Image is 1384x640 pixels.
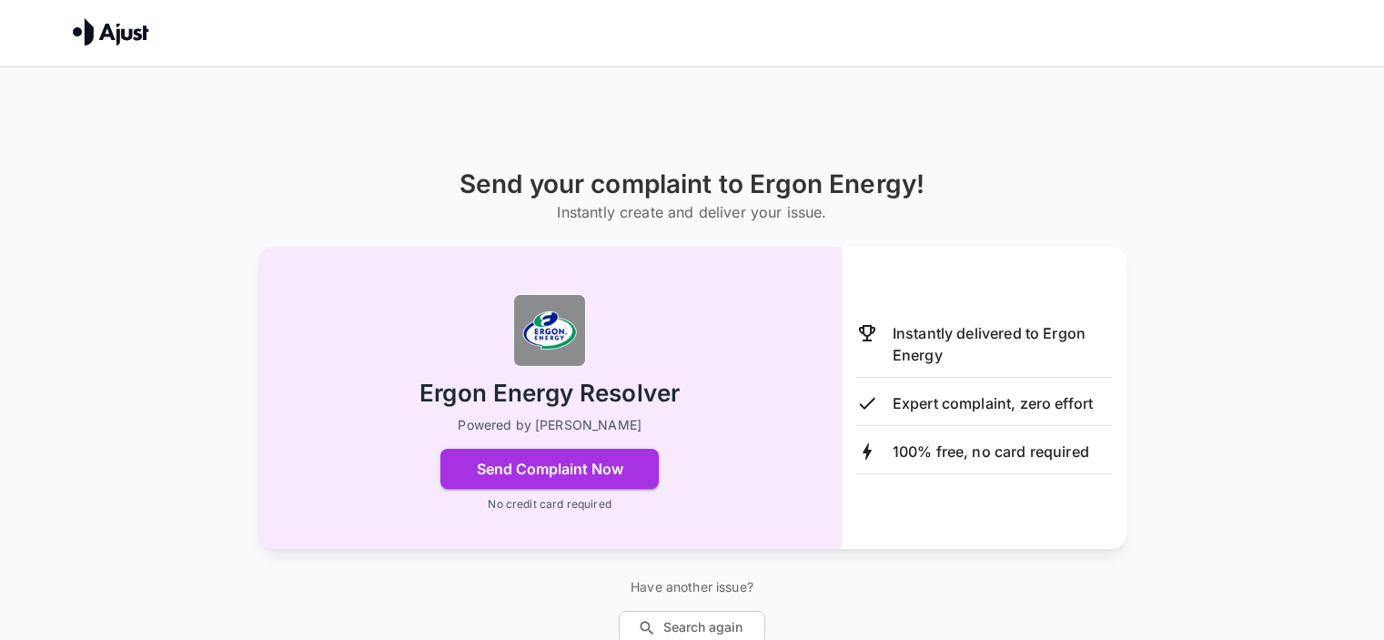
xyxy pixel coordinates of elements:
p: Powered by [PERSON_NAME] [458,416,641,434]
p: Instantly delivered to Ergon Energy [893,322,1112,366]
p: 100% free, no card required [893,441,1089,462]
h6: Instantly create and deliver your issue. [460,199,924,225]
h1: Send your complaint to Ergon Energy! [460,169,924,199]
h2: Ergon Energy Resolver [419,378,680,410]
img: Ajust [73,18,149,46]
p: Expert complaint, zero effort [893,392,1093,414]
p: No credit card required [488,496,611,513]
img: Ergon Energy [513,294,586,367]
button: Send Complaint Now [440,449,659,489]
p: Have another issue? [619,578,765,596]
